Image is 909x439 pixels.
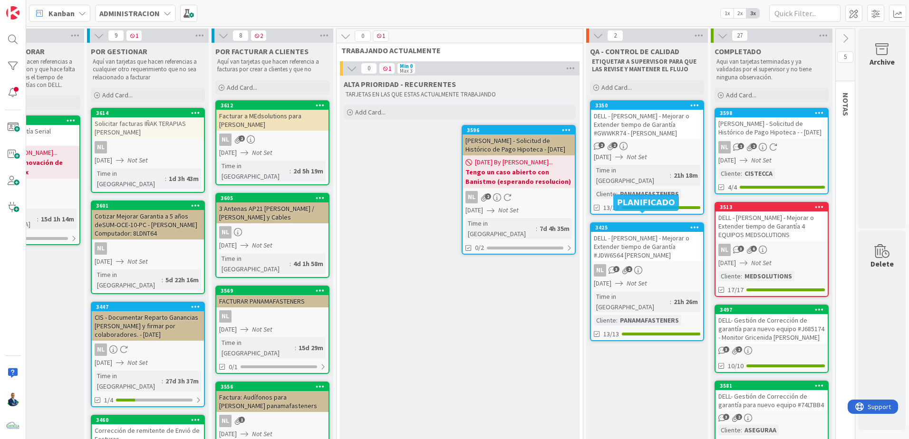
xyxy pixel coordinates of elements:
[465,191,478,203] div: NL
[93,58,203,81] p: Aquí van tarjetas que hacen referencias a cualquier otro requerimiento que no sea relacionado a f...
[216,101,329,131] div: 3612Facturar a MEdsolutions para [PERSON_NAME]
[341,46,571,55] span: TRABAJANDO ACTUALMENTE
[627,153,647,161] i: Not Set
[219,134,232,146] div: NL
[216,194,329,202] div: 3605
[716,203,828,211] div: 3513
[465,218,536,239] div: Time in [GEOGRAPHIC_DATA]
[738,143,744,149] span: 1
[599,142,605,148] span: 2
[92,311,204,341] div: CIS - Documentar Reparto Ganancias [PERSON_NAME] y firmar por colaboradores. - [DATE]
[718,141,731,153] div: NL
[92,201,204,239] div: 3601Cotizar Mejorar Garantia a 5 años deSUM-OCE-10-PC - [PERSON_NAME] Computador: 8LDNT64
[536,223,537,234] span: :
[95,257,112,267] span: [DATE]
[232,30,249,41] span: 8
[91,108,205,193] a: 3614Solicitar facturas IÑAK TERAPIAS [PERSON_NAME]NL[DATE]Not SetTime in [GEOGRAPHIC_DATA]:1d 3h 43m
[92,344,204,356] div: NL
[92,109,204,138] div: 3614Solicitar facturas IÑAK TERAPIAS [PERSON_NAME]
[252,148,272,157] i: Not Set
[216,310,329,323] div: NL
[126,30,142,41] span: 1
[716,109,828,117] div: 3598
[718,271,741,281] div: Cliente
[463,126,575,134] div: 3596
[601,83,632,92] span: Add Card...
[216,295,329,307] div: FACTURAR PANAMAFASTENERS
[252,429,272,438] i: Not Set
[591,101,703,139] div: 3350DELL - [PERSON_NAME] - Mejorar o Extender tiempo de Garantía #GWWKR74 - [PERSON_NAME]
[162,376,163,386] span: :
[92,416,204,424] div: 3460
[734,9,746,18] span: 2x
[216,194,329,223] div: 36053 Antenas AP21 [PERSON_NAME] / [PERSON_NAME] y Cables
[611,142,618,148] span: 2
[219,429,237,439] span: [DATE]
[603,203,619,213] span: 13/13
[594,315,616,325] div: Cliente
[290,258,291,269] span: :
[475,157,553,167] span: [DATE] By [PERSON_NAME]...
[216,382,329,391] div: 3556
[355,108,386,116] span: Add Card...
[219,324,237,334] span: [DATE]
[219,240,237,250] span: [DATE]
[92,242,204,255] div: NL
[465,167,572,186] b: Tengo un caso abierto con Banistmo (esperando resolucion)
[591,101,703,110] div: 3350
[723,414,729,420] span: 3
[355,30,371,42] span: 0
[671,296,700,307] div: 21h 26m
[594,152,611,162] span: [DATE]
[221,195,329,201] div: 3605
[618,189,681,199] div: PANAMAFASTENERS
[603,329,619,339] span: 13/13
[215,47,309,56] span: POR FACTURAR A CLIENTES
[718,155,736,165] span: [DATE]
[92,141,204,153] div: NL
[716,305,828,314] div: 3497
[591,110,703,139] div: DELL - [PERSON_NAME] - Mejorar o Extender tiempo de Garantía #GWWKR74 - [PERSON_NAME]
[463,191,575,203] div: NL
[670,296,671,307] span: :
[618,315,681,325] div: PANAMAFASTENERS
[594,291,670,312] div: Time in [GEOGRAPHIC_DATA]
[718,244,731,256] div: NL
[216,286,329,307] div: 3569FACTURAR PANAMAFASTENERS
[219,161,290,181] div: Time in [GEOGRAPHIC_DATA]
[163,275,201,285] div: 5d 22h 16m
[6,393,19,406] img: GA
[537,223,572,234] div: 7d 4h 35m
[741,168,742,179] span: :
[627,279,647,287] i: Not Set
[463,126,575,155] div: 3596[PERSON_NAME] - Solicitud de Histórico de Pago Hipoteca - [DATE]
[215,286,329,374] a: 3569FACTURAR PANAMAFASTENERSNL[DATE]Not SetTime in [GEOGRAPHIC_DATA]:15d 29m0/1
[870,258,894,269] div: Delete
[95,155,112,165] span: [DATE]
[216,202,329,223] div: 3 Antenas AP21 [PERSON_NAME] / [PERSON_NAME] y Cables
[595,102,703,109] div: 3350
[751,246,757,252] span: 6
[92,210,204,239] div: Cotizar Mejorar Garantia a 5 años deSUM-OCE-10-PC - [PERSON_NAME] Computador: 8LDNT64
[463,134,575,155] div: [PERSON_NAME] - Solicitud de Histórico de Pago Hipoteca - [DATE]
[99,9,160,18] b: ADMINISTRACION
[591,264,703,277] div: NL
[215,193,329,278] a: 36053 Antenas AP21 [PERSON_NAME] / [PERSON_NAME] y CablesNL[DATE]Not SetTime in [GEOGRAPHIC_DATA]...
[127,257,148,266] i: Not Set
[39,214,77,224] div: 15d 1h 14m
[373,30,389,42] span: 1
[166,173,201,184] div: 1d 3h 43m
[591,223,703,261] div: 3425DELL - [PERSON_NAME] - Mejorar o Extender tiempo de Garantía #JDW6S64 [PERSON_NAME]
[742,271,794,281] div: MEDSOLUTIONS
[400,64,413,68] div: Min 0
[219,226,232,239] div: NL
[594,165,670,186] div: Time in [GEOGRAPHIC_DATA]
[736,346,742,353] span: 2
[91,47,147,56] span: POR GESTIONAR
[594,278,611,288] span: [DATE]
[716,203,828,241] div: 3513DELL - [PERSON_NAME] - Mejorar o Extender tiempo de Garantía 4 EQUIPOS MEDSOLUTIONS
[291,166,326,176] div: 2d 5h 19m
[715,202,829,297] a: 3513DELL - [PERSON_NAME] - Mejorar o Extender tiempo de Garantía 4 EQUIPOS MEDSOLUTIONSNL[DATE]No...
[498,206,519,214] i: Not Set
[92,117,204,138] div: Solicitar facturas IÑAK TERAPIAS [PERSON_NAME]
